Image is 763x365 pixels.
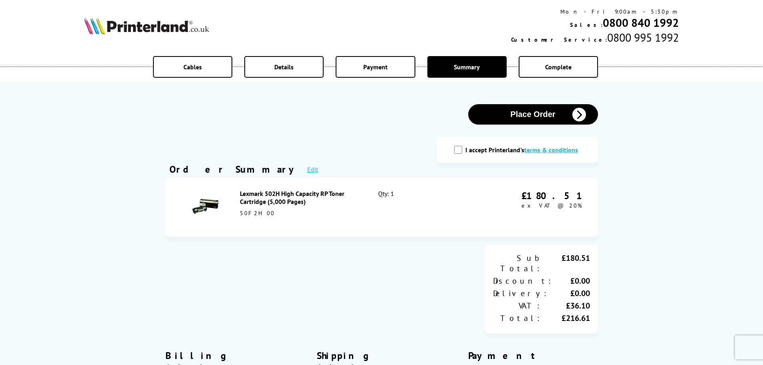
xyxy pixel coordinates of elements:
button: Place Order [468,104,598,125]
div: £180.51 [542,253,590,274]
a: modal_tc [524,146,578,154]
span: Payment [363,63,388,71]
span: Details [274,63,294,71]
div: £180.51 [521,190,586,202]
div: Qty: 1 [378,190,461,225]
span: ex VAT @ 20% [521,202,582,209]
div: £0.00 [553,276,590,286]
div: Sub Total: [493,253,542,274]
div: £0.00 [548,288,590,298]
div: Payment [468,349,598,362]
span: Summary [454,63,480,71]
div: Total: [493,313,542,323]
a: Edit [307,165,318,173]
img: Lexmark 502H High Capacity RP Toner Cartridge (5,000 Pages) [191,192,219,220]
div: £216.61 [542,313,590,323]
span: Sales: [570,21,603,28]
div: Lexmark 502H High Capacity RP Toner Cartridge (5,000 Pages) [240,190,361,206]
span: Complete [545,63,572,71]
div: £36.10 [542,300,590,311]
img: Printerland Logo [84,17,209,34]
div: Mon - Fri 9:00am - 5:30pm [511,8,679,15]
div: VAT: [493,300,542,311]
div: Discount: [493,276,553,286]
label: I accept Printerland's [465,146,582,154]
div: 50F2H00 [240,210,361,217]
span: 0800 995 1992 [607,30,679,45]
div: Delivery: [493,288,548,298]
span: Cables [183,63,202,71]
div: Order Summary [169,163,299,175]
a: 0800 840 1992 [603,15,679,30]
span: Customer Service: [511,36,607,43]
